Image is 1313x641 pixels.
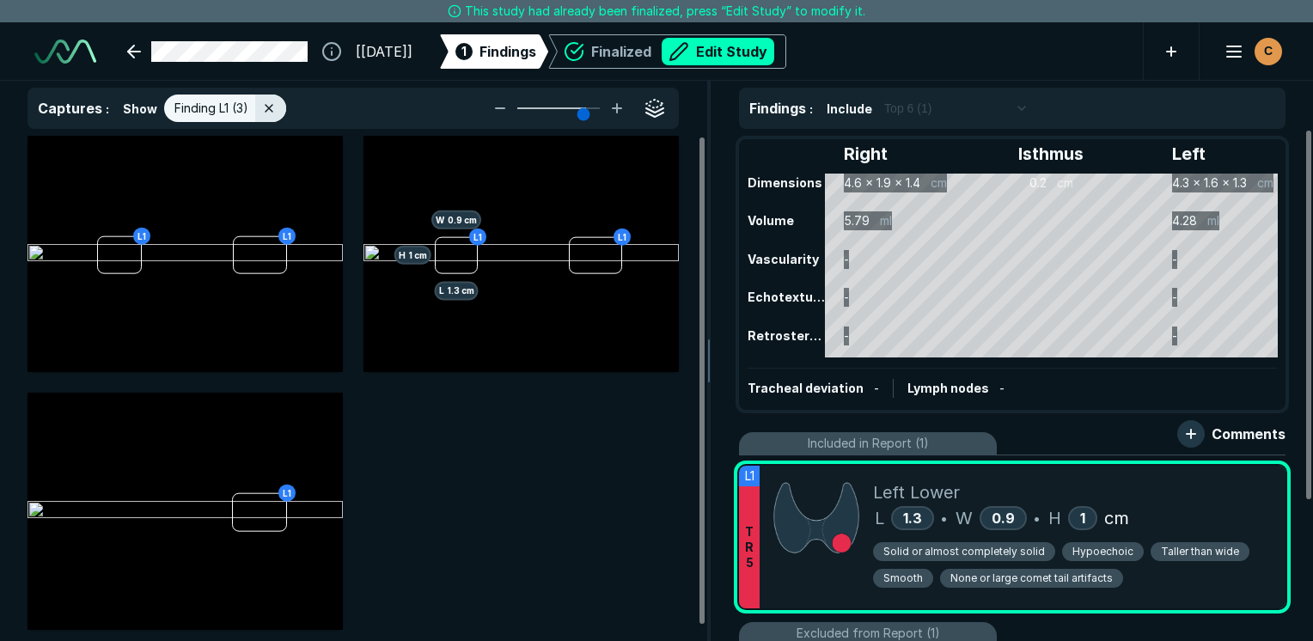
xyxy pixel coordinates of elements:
[903,510,922,527] span: 1.3
[745,467,754,485] span: L1
[34,40,96,64] img: See-Mode Logo
[27,501,343,522] img: cf8a7652-5ae3-454e-a013-7f111e47fbe3
[27,33,103,70] a: See-Mode Logo
[591,38,774,65] div: Finalized
[884,99,931,118] span: Top 6 (1)
[745,524,754,571] span: T R 5
[941,508,947,528] span: •
[875,505,884,531] span: L
[38,100,102,117] span: Captures
[950,571,1113,586] span: None or large comet tail artifacts
[479,41,536,62] span: Findings
[1072,544,1133,559] span: Hypoechoic
[808,434,929,453] span: Included in Report (1)
[123,100,157,118] span: Show
[1264,42,1273,60] span: C
[1104,505,1129,531] span: cm
[809,101,813,116] span: :
[548,34,786,69] div: FinalizedEdit Study
[27,244,343,265] img: 0985a84b-bf26-4498-9408-ebe3f29256f0
[461,42,467,60] span: 1
[992,510,1015,527] span: 0.9
[363,244,679,265] img: 71d42ace-7a27-4830-9bff-18bf258e0310
[1255,38,1282,65] div: avatar-name
[356,41,412,62] span: [[DATE]]
[874,381,879,395] span: -
[749,100,806,117] span: Findings
[1080,510,1085,527] span: 1
[1161,544,1239,559] span: Taller than wide
[883,544,1045,559] span: Solid or almost completely solid
[465,2,865,21] span: This study had already been finalized, press “Edit Study” to modify it.
[662,38,774,65] button: Edit Study
[999,381,1005,395] span: -
[907,381,989,395] span: Lymph nodes
[873,479,960,505] span: Left Lower
[739,466,1286,608] div: L1TR5Left LowerL1.3•W0.9•H1cmSolid or almost completely solidHypoechoicTaller than wideSmoothNone...
[827,100,872,118] span: Include
[174,99,248,118] span: Finding L1 (3)
[1213,34,1286,69] button: avatar-name
[773,479,859,556] img: +Pv7i2AAAABklEQVQDAAxbdrrOjJFlAAAAAElFTkSuQmCC
[883,571,923,586] span: Smooth
[956,505,973,531] span: W
[1048,505,1061,531] span: H
[1034,508,1040,528] span: •
[1212,424,1286,444] span: Comments
[106,101,109,116] span: :
[440,34,548,69] div: 1Findings
[748,381,864,395] span: Tracheal deviation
